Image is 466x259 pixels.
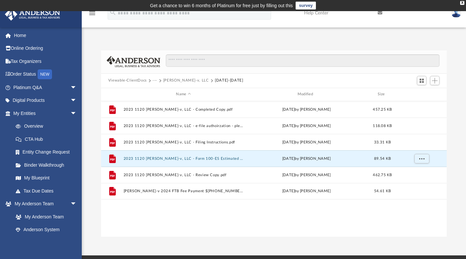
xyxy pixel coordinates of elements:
[246,139,366,145] div: [DATE] by [PERSON_NAME]
[123,107,243,111] button: 2023 1120 [PERSON_NAME]-v, LLC - Completed Copy.pdf
[88,12,96,17] a: menu
[150,2,293,9] div: Get a chance to win 6 months of Platinum for free just by filling out this
[5,94,87,107] a: Digital Productsarrow_drop_down
[70,107,83,120] span: arrow_drop_down
[123,91,243,97] div: Name
[246,172,366,178] div: [DATE] by [PERSON_NAME]
[101,101,447,237] div: grid
[5,55,87,68] a: Tax Organizers
[430,76,440,85] button: Add
[5,29,87,42] a: Home
[109,9,116,16] i: search
[215,78,243,83] button: [DATE]-[DATE]
[123,123,243,128] button: 2023 1120 [PERSON_NAME]-v, LLC - e-file authoirzation - please sign.pdf
[38,69,52,79] div: NEW
[246,106,366,112] div: [DATE] by [PERSON_NAME]
[246,188,366,194] div: [DATE] by [PERSON_NAME]
[9,172,83,185] a: My Blueprint
[104,91,120,97] div: id
[417,76,427,85] button: Switch to Grid View
[5,107,87,120] a: My Entitiesarrow_drop_down
[5,197,83,211] a: My Anderson Teamarrow_drop_down
[5,42,87,55] a: Online Ordering
[9,133,87,146] a: CTA Hub
[166,54,440,67] input: Search files and folders
[374,157,391,160] span: 89.54 KB
[108,78,147,83] button: Viewable-ClientDocs
[246,91,367,97] div: Modified
[3,8,62,21] img: Anderson Advisors Platinum Portal
[123,189,243,193] button: [PERSON_NAME]-v 2024 FTB Fee Payment $[PHONE_NUMBER][DATE].pdf
[123,140,243,144] button: 2023 1120 [PERSON_NAME]-v, LLC - Filing Instructions.pdf
[374,189,391,193] span: 54.61 KB
[374,140,391,144] span: 33.31 KB
[414,154,429,163] button: More options
[373,107,392,111] span: 457.25 KB
[398,91,444,97] div: id
[88,9,96,17] i: menu
[246,156,366,161] div: [DATE] by [PERSON_NAME]
[9,210,80,223] a: My Anderson Team
[373,173,392,176] span: 462.75 KB
[9,223,83,236] a: Anderson System
[5,68,87,81] a: Order StatusNEW
[70,197,83,211] span: arrow_drop_down
[373,124,392,127] span: 118.08 KB
[123,156,243,160] button: 2023 1120 [PERSON_NAME]-v, LLC - Form 100-ES Estimated Tax Voucher.pdf
[9,146,87,159] a: Entity Change Request
[246,123,366,129] div: [DATE] by [PERSON_NAME]
[70,94,83,107] span: arrow_drop_down
[296,2,316,9] a: survey
[123,173,243,177] button: 2023 1120 [PERSON_NAME]-v, LLC - Review Copy.pdf
[451,8,461,18] img: User Pic
[460,1,464,5] div: close
[369,91,395,97] div: Size
[5,81,87,94] a: Platinum Q&Aarrow_drop_down
[9,120,87,133] a: Overview
[153,78,157,83] button: ···
[9,236,83,249] a: Client Referrals
[9,158,87,172] a: Binder Walkthrough
[9,184,87,197] a: Tax Due Dates
[163,78,209,83] button: [PERSON_NAME]-v, LLC
[70,81,83,94] span: arrow_drop_down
